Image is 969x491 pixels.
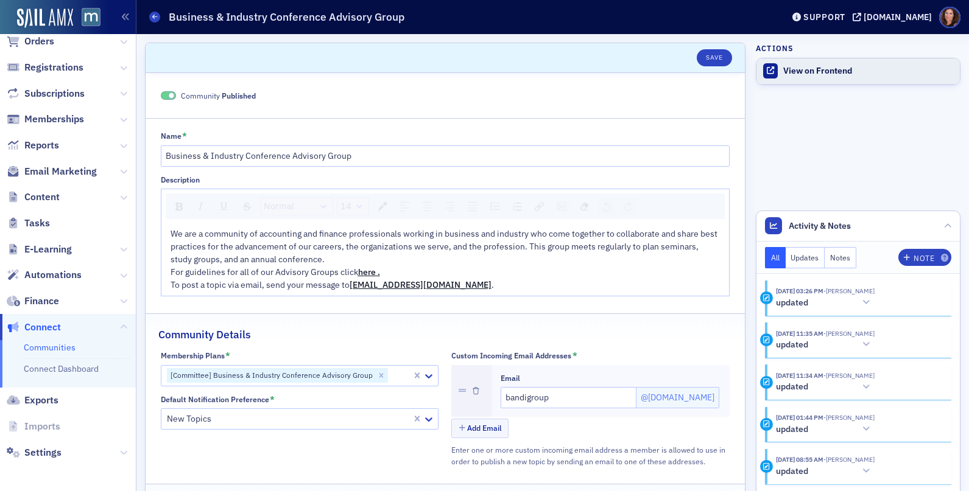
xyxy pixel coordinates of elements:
span: Registrations [24,61,83,74]
span: Natalie Antonakas [823,371,875,380]
span: Content [24,190,60,204]
div: Description [161,175,200,184]
a: Imports [7,420,60,433]
span: 14 [340,200,351,214]
div: rdw-dropdown [337,197,369,215]
a: Reports [7,139,59,152]
div: Ordered [509,198,526,215]
div: rdw-color-picker [371,197,393,215]
span: Imports [24,420,60,433]
div: rdw-block-control [258,197,335,215]
span: Settings [24,446,62,459]
img: SailAMX [17,9,73,28]
button: updated [776,296,875,309]
span: To post a topic via email, send your message to [171,279,350,290]
span: We are a community of accounting and finance professionals working in business and industry who c... [171,228,719,265]
div: Image [553,198,571,215]
abbr: This field is required [182,131,187,140]
div: Right [441,198,459,215]
span: Natalie Antonakas [823,287,875,295]
time: 4/4/2023 08:55 AM [776,455,823,464]
a: Connect Dashboard [24,363,99,374]
h5: updated [776,424,808,435]
div: Update [760,460,773,473]
span: Normal [264,200,294,214]
a: Block Type [261,198,333,215]
button: Add Email [451,419,509,437]
a: Registrations [7,61,83,74]
button: Save [697,49,731,66]
div: [Committee] Business & Industry Conference Advisory Group [167,368,375,383]
div: View on Frontend [783,66,954,77]
button: Notes [825,247,856,268]
div: Left [396,198,414,215]
h5: updated [776,298,808,308]
span: Published [161,91,177,100]
div: [DOMAIN_NAME] [864,12,932,23]
time: 6/13/2023 11:35 AM [776,329,823,338]
div: Italic [192,198,210,215]
div: rdw-link-control [528,197,551,215]
a: View Homepage [73,8,100,29]
span: Exports [24,394,58,407]
button: Updates [786,247,825,268]
h5: updated [776,381,808,392]
span: Natalie Antonakas [823,329,875,338]
a: Connect [7,321,61,334]
a: Email Marketing [7,165,97,178]
a: Content [7,190,60,204]
div: Unordered [486,198,504,215]
h4: Actions [756,43,794,54]
div: rdw-toolbar [166,193,725,219]
div: Update [760,418,773,431]
div: Custom Incoming Email Addresses [451,351,571,360]
div: rdw-wrapper [161,189,730,296]
div: Strikethrough [238,198,256,215]
a: E-Learning [7,243,72,256]
a: [EMAIL_ADDRESS][DOMAIN_NAME] [350,279,492,290]
span: here . [358,266,380,277]
div: rdw-textalign-control [393,197,484,215]
div: Remove [Committee] Business & Industry Conference Advisory Group [375,368,388,383]
span: Jenny Taylor [823,413,875,422]
a: Subscriptions [7,87,85,100]
time: 6/13/2023 11:34 AM [776,371,823,380]
div: Name [161,131,181,141]
span: Connect [24,321,61,334]
a: Memberships [7,113,84,126]
span: Email Marketing [24,165,97,178]
a: Settings [7,446,62,459]
div: Redo [620,198,636,215]
button: updated [776,381,875,394]
div: Enter one or more custom incoming email address a member is allowed to use in order to publish a ... [451,444,730,467]
div: Update [760,291,773,304]
div: Remove [576,198,593,215]
span: Published [222,91,256,100]
div: Membership Plans [161,351,225,360]
a: Font Size [337,198,368,215]
div: rdw-inline-control [169,197,258,215]
div: Support [803,12,845,23]
h2: Community Details [158,327,251,343]
h5: updated [776,340,808,350]
div: Email [501,374,520,383]
div: Bold [171,198,187,215]
time: 9/28/2023 03:26 PM [776,287,823,295]
div: rdw-editor [171,228,721,291]
div: Note [914,255,934,262]
span: Community [181,90,256,101]
a: Communities [24,342,76,353]
div: Link [530,198,548,215]
span: Jenny Taylor [823,455,875,464]
span: Profile [939,7,960,28]
h5: updated [776,466,808,477]
div: Undo [598,198,615,215]
div: Underline [215,198,233,215]
span: Memberships [24,113,84,126]
div: rdw-list-control [484,197,528,215]
div: Center [418,198,436,215]
button: Note [898,249,951,266]
div: rdw-remove-control [573,197,596,215]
